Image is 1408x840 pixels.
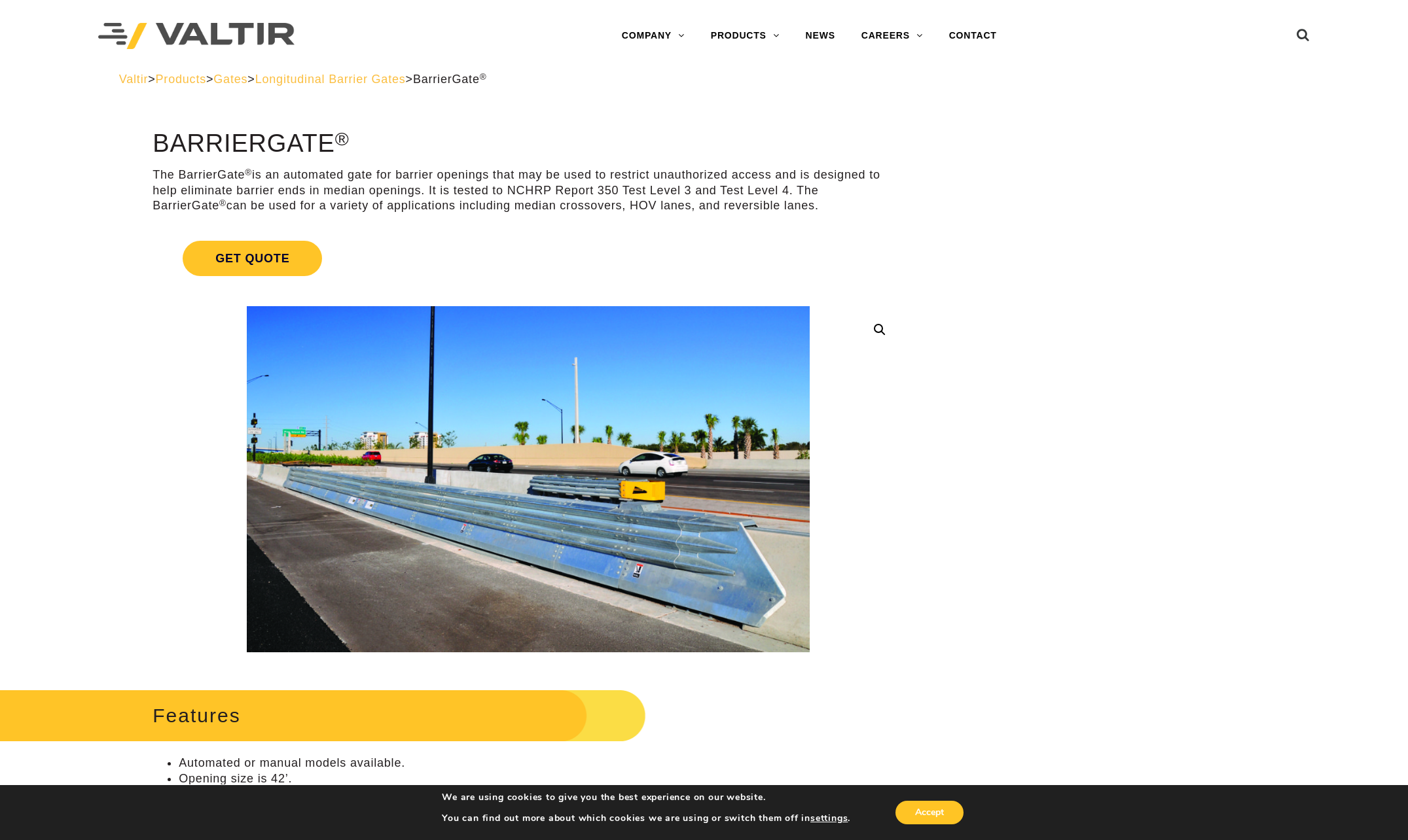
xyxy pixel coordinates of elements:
li: Automated or manual models available. [179,756,903,771]
a: COMPANY [609,23,698,49]
a: Valtir [119,73,148,86]
a: CONTACT [936,23,1010,49]
p: You can find out more about which cookies we are using or switch them off in . [442,813,850,824]
a: Get Quote [153,225,903,292]
a: PRODUCTS [698,23,793,49]
img: Valtir [98,23,295,50]
a: Longitudinal Barrier Gates [255,73,406,86]
a: Gates [213,73,247,86]
button: settings [810,813,848,824]
a: Products [156,73,206,86]
p: The BarrierGate is an automated gate for barrier openings that may be used to restrict unauthoriz... [153,167,903,213]
h1: BarrierGate [153,130,903,158]
sup: ® [335,128,350,149]
div: > > > > [119,72,1290,87]
p: We are using cookies to give you the best experience on our website. [442,792,850,803]
button: Accept [895,801,964,824]
span: Get Quote [183,241,322,276]
a: NEWS [793,23,848,49]
sup: ® [480,72,487,82]
li: Opening size is 42’. [179,771,903,786]
sup: ® [219,198,226,208]
sup: ® [245,167,252,177]
a: CAREERS [848,23,936,49]
span: BarrierGate [413,73,487,86]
